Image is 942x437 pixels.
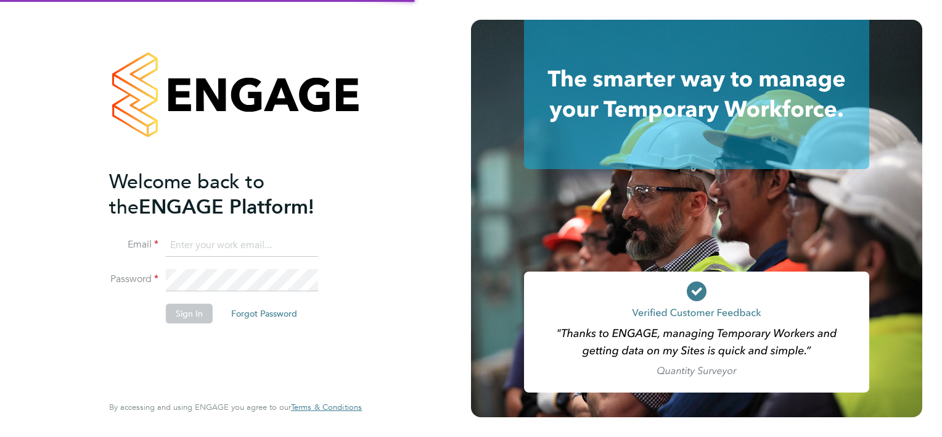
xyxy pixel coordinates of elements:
[109,402,362,412] span: By accessing and using ENGAGE you agree to our
[221,304,307,323] button: Forgot Password
[109,170,264,219] span: Welcome back to the
[291,402,362,412] a: Terms & Conditions
[109,273,158,286] label: Password
[166,304,213,323] button: Sign In
[166,235,318,257] input: Enter your work email...
[291,402,362,412] span: Terms & Conditions
[109,238,158,251] label: Email
[109,169,350,220] h2: ENGAGE Platform!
